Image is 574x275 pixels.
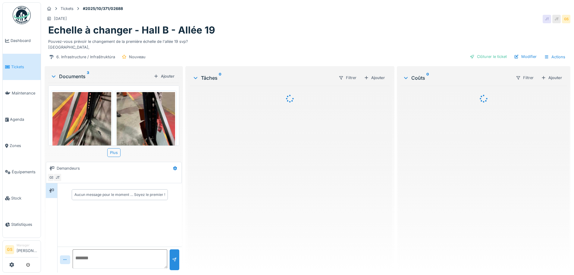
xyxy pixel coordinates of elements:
[3,211,41,238] a: Statistiques
[129,54,146,60] div: Nouveau
[403,74,511,82] div: Coûts
[12,169,38,175] span: Équipements
[541,53,568,61] div: Actions
[3,159,41,185] a: Équipements
[562,15,570,23] div: GS
[3,27,41,54] a: Dashboard
[51,73,151,80] div: Documents
[107,148,121,157] div: Plus
[5,243,38,257] a: GS Manager[PERSON_NAME]
[3,106,41,133] a: Agenda
[11,195,38,201] span: Stock
[11,222,38,227] span: Statistiques
[3,80,41,106] a: Maintenance
[467,53,509,61] div: Clôturer le ticket
[48,24,215,36] h1: Echelle à changer - Hall B - Allée 19
[151,72,177,80] div: Ajouter
[12,90,38,96] span: Maintenance
[539,74,564,82] div: Ajouter
[10,143,38,149] span: Zones
[513,73,536,82] div: Filtrer
[117,92,175,170] img: f3jms0xllzl26g2kcepm8av51bwk
[13,6,31,24] img: Badge_color-CXgf-gQk.svg
[219,74,221,82] sup: 0
[3,54,41,80] a: Tickets
[512,53,539,61] div: Modifier
[54,16,67,21] div: [DATE]
[47,173,56,182] div: GS
[57,165,80,171] div: Demandeurs
[10,117,38,122] span: Agenda
[56,54,115,60] div: 6. Infrastructure / Infraštruktúra
[61,6,74,11] div: Tickets
[53,173,62,182] div: JT
[11,64,38,70] span: Tickets
[52,92,111,170] img: d73z3abpuypsycws5uhj1hqkhi15
[48,36,567,50] div: Pouvez-vous prévoir le changement de la première échelle de l'allée 19 svp? [GEOGRAPHIC_DATA],
[17,243,38,256] li: [PERSON_NAME]
[426,74,429,82] sup: 0
[87,73,89,80] sup: 3
[80,6,125,11] strong: #2025/10/371/02688
[543,15,551,23] div: JT
[336,73,359,82] div: Filtrer
[362,74,387,82] div: Ajouter
[74,192,165,197] div: Aucun message pour le moment … Soyez le premier !
[3,185,41,211] a: Stock
[193,74,333,82] div: Tâches
[11,38,38,43] span: Dashboard
[3,133,41,159] a: Zones
[552,15,561,23] div: JT
[5,245,14,254] li: GS
[17,243,38,248] div: Manager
